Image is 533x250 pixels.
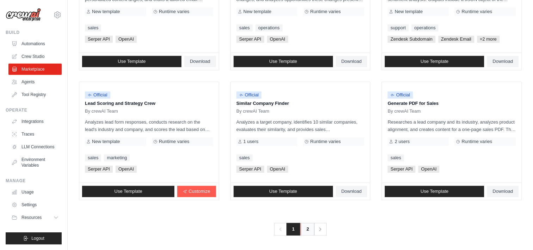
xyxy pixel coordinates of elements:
a: Use Template [82,186,174,197]
a: LLM Connections [8,141,62,153]
span: Runtime varies [310,139,341,144]
span: Official [236,91,262,99]
a: Use Template [385,186,484,197]
a: sales [85,154,101,161]
span: Zendesk Subdomain [388,36,435,43]
span: Runtime varies [461,9,492,14]
a: support [388,24,408,31]
span: New template [92,139,120,144]
span: Serper API [236,36,264,43]
a: Agents [8,76,62,88]
a: Integrations [8,116,62,127]
span: Use Template [269,189,297,194]
a: marketing [104,154,130,161]
span: OpenAI [267,166,288,173]
a: Use Template [234,56,333,67]
a: Crew Studio [8,51,62,62]
span: New template [395,9,422,14]
a: Download [184,56,216,67]
span: Use Template [421,189,448,194]
a: sales [236,154,253,161]
img: Logo [6,8,41,22]
span: Official [388,91,413,99]
a: Environment Variables [8,154,62,171]
p: Generate PDF for Sales [388,100,516,107]
span: Official [85,91,110,99]
span: OpenAI [267,36,288,43]
span: Use Template [114,189,142,194]
span: By crewAI Team [236,108,269,114]
span: 1 users [243,139,259,144]
a: operations [255,24,283,31]
span: OpenAI [116,166,137,173]
button: Resources [8,212,62,223]
div: Manage [6,178,62,184]
span: Serper API [388,166,415,173]
a: sales [388,154,404,161]
a: Customize [177,186,216,197]
button: Logout [6,232,62,244]
a: Tool Registry [8,89,62,100]
div: Operate [6,107,62,113]
span: Download [190,59,210,64]
span: New template [243,9,271,14]
nav: Pagination [274,223,327,236]
span: Serper API [85,166,113,173]
p: Lead Scoring and Strategy Crew [85,100,213,107]
p: Similar Company Finder [236,100,365,107]
span: 2 users [395,139,410,144]
span: Customize [188,189,210,194]
a: Download [487,186,519,197]
a: Use Template [385,56,484,67]
span: OpenAI [418,166,439,173]
a: Marketplace [8,64,62,75]
span: Resources [21,215,42,220]
span: By crewAI Team [85,108,118,114]
span: Runtime varies [310,9,341,14]
p: Analyzes lead form responses, conducts research on the lead's industry and company, and scores th... [85,118,213,133]
span: Serper API [236,166,264,173]
span: OpenAI [116,36,137,43]
a: sales [85,24,101,31]
span: Download [341,59,362,64]
a: sales [236,24,253,31]
span: Use Template [118,59,145,64]
span: +2 more [477,36,500,43]
span: By crewAI Team [388,108,421,114]
a: Download [487,56,519,67]
a: Download [336,56,367,67]
span: Runtime varies [159,139,190,144]
span: Download [492,59,513,64]
a: operations [411,24,439,31]
span: Serper API [85,36,113,43]
span: Logout [31,236,44,241]
a: 2 [300,223,315,236]
p: Researches a lead company and its industry, analyzes product alignment, and creates content for a... [388,118,516,133]
span: Runtime varies [159,9,190,14]
p: Analyzes a target company, identifies 10 similar companies, evaluates their similarity, and provi... [236,118,365,133]
a: Download [336,186,367,197]
a: Automations [8,38,62,49]
span: New template [92,9,120,14]
a: Use Template [82,56,181,67]
span: Runtime varies [461,139,492,144]
a: Usage [8,186,62,198]
span: Download [341,189,362,194]
a: Use Template [234,186,333,197]
span: 1 [286,223,300,236]
span: Download [492,189,513,194]
span: Use Template [421,59,448,64]
span: Use Template [269,59,297,64]
span: Zendesk Email [438,36,474,43]
div: Build [6,30,62,35]
a: Settings [8,199,62,210]
a: Traces [8,129,62,140]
